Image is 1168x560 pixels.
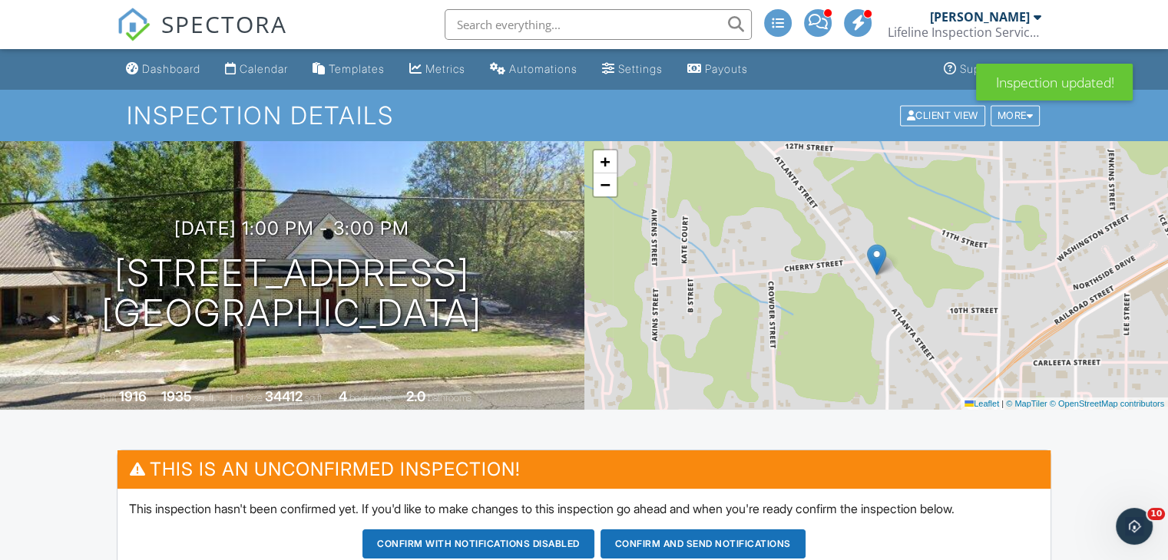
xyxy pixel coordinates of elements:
[1147,508,1165,520] span: 10
[509,62,577,75] div: Automations
[938,55,1048,84] a: Support Center
[1050,399,1164,408] a: © OpenStreetMap contributors
[329,62,385,75] div: Templates
[600,175,610,194] span: −
[161,8,287,40] span: SPECTORA
[888,25,1041,40] div: Lifeline Inspection Services
[594,173,617,196] a: Zoom out
[681,55,754,84] a: Payouts
[117,8,151,41] img: The Best Home Inspection Software - Spectora
[425,62,465,75] div: Metrics
[406,388,425,404] div: 2.0
[117,21,287,53] a: SPECTORA
[596,55,669,84] a: Settings
[101,253,482,334] h1: [STREET_ADDRESS] [GEOGRAPHIC_DATA]
[339,388,347,404] div: 4
[219,55,294,84] a: Calendar
[117,450,1051,488] h3: This is an Unconfirmed Inspection!
[594,150,617,173] a: Zoom in
[240,62,288,75] div: Calendar
[618,62,663,75] div: Settings
[960,62,1042,75] div: Support Center
[194,392,216,404] span: sq. ft.
[305,392,324,404] span: sq.ft.
[900,105,985,126] div: Client View
[174,218,409,239] h3: [DATE] 1:00 pm - 3:00 pm
[428,392,472,404] span: bathrooms
[119,388,147,404] div: 1916
[230,392,263,404] span: Lot Size
[349,392,392,404] span: bedrooms
[161,388,192,404] div: 1935
[898,109,989,120] a: Client View
[1006,399,1047,408] a: © MapTiler
[403,55,472,84] a: Metrics
[306,55,391,84] a: Templates
[445,9,752,40] input: Search everything...
[362,529,594,558] button: Confirm with notifications disabled
[142,62,200,75] div: Dashboard
[120,55,207,84] a: Dashboard
[867,244,886,275] img: Marker
[705,62,748,75] div: Payouts
[1116,508,1153,545] iframe: Intercom live chat
[484,55,584,84] a: Automations (Advanced)
[930,9,1030,25] div: [PERSON_NAME]
[127,102,1041,129] h1: Inspection Details
[265,388,303,404] div: 34412
[129,500,1039,517] p: This inspection hasn't been confirmed yet. If you'd like to make changes to this inspection go ah...
[100,392,117,404] span: Built
[600,152,610,171] span: +
[601,529,806,558] button: Confirm and send notifications
[965,399,999,408] a: Leaflet
[976,64,1133,100] div: Inspection updated!
[1001,399,1004,408] span: |
[991,105,1041,126] div: More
